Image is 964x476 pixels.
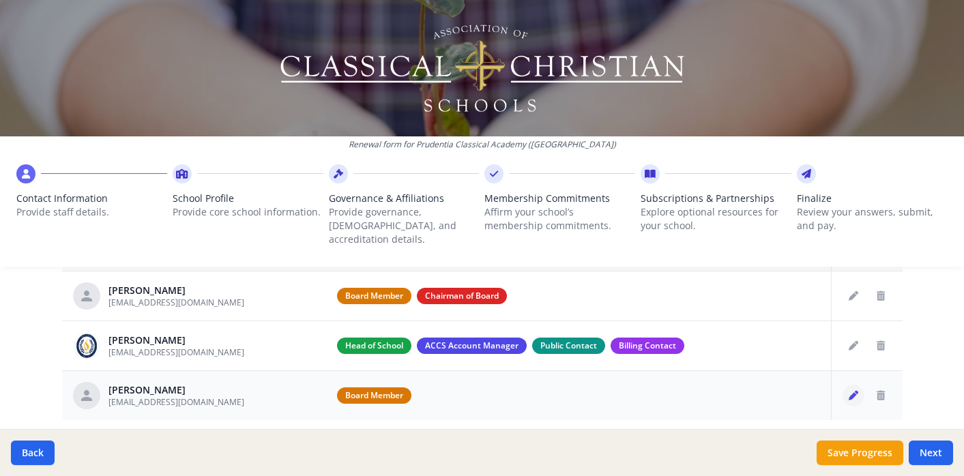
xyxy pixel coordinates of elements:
[870,335,892,357] button: Delete staff
[611,338,684,354] span: Billing Contact
[337,338,411,354] span: Head of School
[337,387,411,404] span: Board Member
[108,284,244,297] div: [PERSON_NAME]
[843,335,864,357] button: Edit staff
[417,338,527,354] span: ACCS Account Manager
[797,192,948,205] span: Finalize
[173,192,323,205] span: School Profile
[173,205,323,219] p: Provide core school information.
[870,285,892,307] button: Delete staff
[843,385,864,406] button: Edit staff
[278,20,686,116] img: Logo
[532,338,605,354] span: Public Contact
[484,205,635,233] p: Affirm your school’s membership commitments.
[108,383,244,397] div: [PERSON_NAME]
[817,441,903,465] button: Save Progress
[16,205,167,219] p: Provide staff details.
[329,192,480,205] span: Governance & Affiliations
[843,285,864,307] button: Edit staff
[108,297,244,308] span: [EMAIL_ADDRESS][DOMAIN_NAME]
[337,288,411,304] span: Board Member
[108,333,244,347] div: [PERSON_NAME]
[108,346,244,358] span: [EMAIL_ADDRESS][DOMAIN_NAME]
[417,288,507,304] span: Chairman of Board
[11,441,55,465] button: Back
[484,192,635,205] span: Membership Commitments
[108,396,244,408] span: [EMAIL_ADDRESS][DOMAIN_NAME]
[870,385,892,406] button: Delete staff
[16,192,167,205] span: Contact Information
[909,441,953,465] button: Next
[329,205,480,246] p: Provide governance, [DEMOGRAPHIC_DATA], and accreditation details.
[797,205,948,233] p: Review your answers, submit, and pay.
[641,205,791,233] p: Explore optional resources for your school.
[641,192,791,205] span: Subscriptions & Partnerships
